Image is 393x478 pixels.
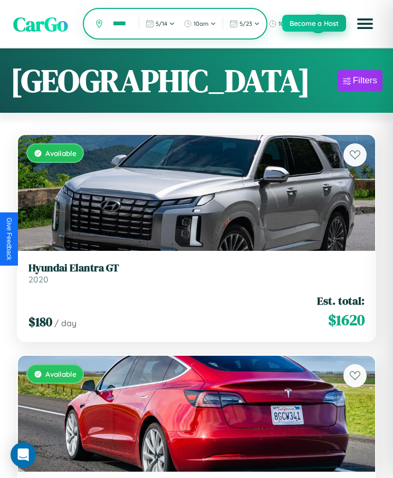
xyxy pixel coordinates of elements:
[353,75,377,86] div: Filters
[28,274,49,285] span: 2020
[194,20,208,27] span: 10am
[5,218,13,260] div: Give Feedback
[226,17,263,30] button: 5/23
[11,442,36,467] div: Open Intercom Messenger
[156,20,167,27] span: 5 / 14
[282,15,346,32] button: Become a Host
[338,70,382,91] button: Filters
[28,261,365,274] h3: Hyundai Elantra GT
[317,293,365,308] span: Est. total:
[28,313,52,330] span: $ 180
[13,10,68,38] span: CarGo
[28,261,365,285] a: Hyundai Elantra GT2020
[54,318,76,328] span: / day
[279,20,293,27] span: 10am
[45,149,76,158] span: Available
[265,17,304,30] button: 10am
[328,309,365,330] span: $ 1620
[350,9,380,38] button: Open menu
[180,17,219,30] button: 10am
[11,59,310,102] h1: [GEOGRAPHIC_DATA]
[45,369,76,378] span: Available
[142,17,178,30] button: 5/14
[239,20,252,27] span: 5 / 23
